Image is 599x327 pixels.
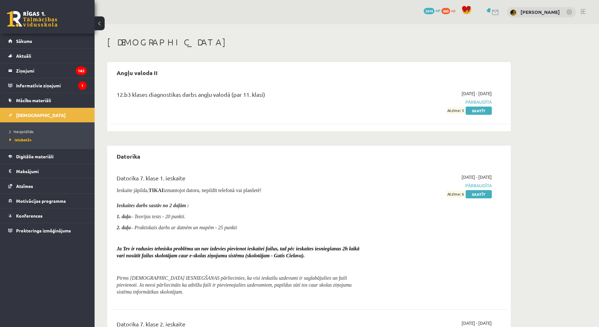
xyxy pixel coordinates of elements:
a: Aktuāli [8,49,87,63]
span: Sākums [16,38,32,44]
h1: [DEMOGRAPHIC_DATA] [107,37,511,48]
span: xp [451,8,455,13]
span: Digitālie materiāli [16,154,54,159]
a: 480 xp [441,8,458,13]
span: 3974 [424,8,434,14]
b: TIKAI [148,188,163,193]
a: [DEMOGRAPHIC_DATA] [8,108,87,122]
a: Sākums [8,34,87,48]
i: 1 [78,81,87,90]
span: Ieskaite jāpilda, izmantojot datoru, nepildīt telefonā vai planšetē! [117,188,261,193]
a: Ziņojumi162 [8,63,87,78]
span: Pārbaudīta [373,99,492,105]
span: [DATE] - [DATE] [462,174,492,180]
span: – Teorijas tests - 20 punkti. [131,214,185,219]
h2: Angļu valoda II [110,65,164,80]
a: Izlabotās [9,137,88,143]
span: Aktuāli [16,53,31,59]
span: Atzīmes [16,183,33,189]
a: Digitālie materiāli [8,149,87,164]
a: Maksājumi [8,164,87,178]
a: Skatīt [466,190,492,198]
span: Mācību materiāli [16,97,51,103]
span: Atzīme: 5 [446,107,465,114]
a: Informatīvie ziņojumi1 [8,78,87,93]
span: – Praktiskais darbs ar datnēm un mapēm - 25 punkti [131,225,237,230]
span: Proktoringa izmēģinājums [16,228,71,233]
span: Neizpildītās [9,129,33,134]
span: Motivācijas programma [16,198,66,204]
span: Izlabotās [9,137,32,142]
a: Skatīt [466,107,492,115]
span: Ieskaites darbs sastāv no 2 daļām : [117,203,189,208]
a: Motivācijas programma [8,194,87,208]
legend: Maksājumi [16,164,87,178]
a: Rīgas 1. Tālmācības vidusskola [7,11,57,27]
span: 1. daļa [117,214,131,219]
legend: Ziņojumi [16,63,87,78]
a: Neizpildītās [9,129,88,134]
span: Atzīme: 6 [446,191,465,197]
span: Pārbaudīta [373,182,492,189]
span: 2. daļa [117,225,131,230]
a: Mācību materiāli [8,93,87,108]
legend: Informatīvie ziņojumi [16,78,87,93]
span: Pirms [DEMOGRAPHIC_DATA] IESNIEGŠANAS pārliecinies, ka visi ieskaišu uzdevumi ir saglabājušies un... [117,275,352,295]
a: [PERSON_NAME] [520,9,560,15]
img: Loreta Zajaca [510,9,516,16]
div: 12.b3 klases diagnostikas darbs angļu valodā (par 11. klasi) [117,90,363,102]
span: [DATE] - [DATE] [462,90,492,97]
a: Atzīmes [8,179,87,193]
a: Proktoringa izmēģinājums [8,223,87,238]
span: [DATE] - [DATE] [462,320,492,326]
span: 480 [441,8,450,14]
span: mP [435,8,440,13]
div: Datorika 7. klase 1. ieskaite [117,174,363,185]
span: Ja Tev ir radusies tehniska problēma un nav izdevies pievienot ieskaitei failus, tad pēc ieskaite... [117,246,359,258]
span: [DEMOGRAPHIC_DATA] [16,112,66,118]
a: Konferences [8,208,87,223]
a: 3974 mP [424,8,440,13]
h2: Datorika [110,149,147,164]
i: 162 [76,67,87,75]
span: Konferences [16,213,43,219]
